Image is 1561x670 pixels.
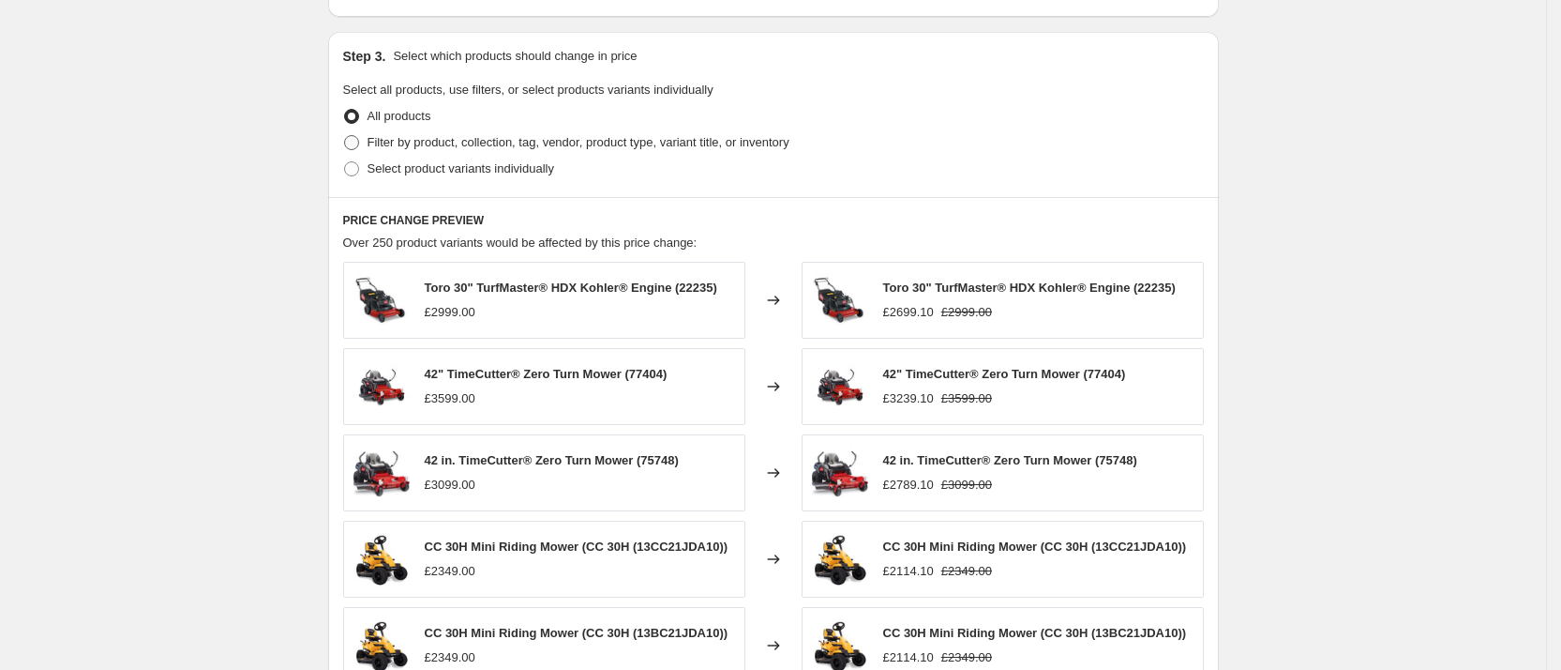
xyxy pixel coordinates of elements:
[941,648,992,667] strike: £2349.00
[883,476,934,495] div: £2789.10
[353,531,410,587] img: cub-cadet-cc30h-mini-riding-mower-cub-13bc21jda10-arco-lawn-equipment-349260_80x.jpg
[393,47,637,66] p: Select which products should change in price
[425,389,475,408] div: £3599.00
[425,540,728,554] span: CC 30H Mini Riding Mower (CC 30H (13CC21JDA10))
[425,367,668,381] span: 42" TimeCutter® Zero Turn Mower (77404)
[883,453,1137,467] span: 42 in. TimeCutter® Zero Turn Mower (75748)
[812,445,868,501] img: toro-42-in-timecutter-zero-turn-mower-75748-tor-75748-arco-lawn-equipment-459533_80x.jpg
[883,626,1187,640] span: CC 30H Mini Riding Mower (CC 30H (13BC21JDA10))
[368,109,431,123] span: All products
[425,648,475,667] div: £2349.00
[368,135,789,149] span: Filter by product, collection, tag, vendor, product type, variant title, or inventory
[425,476,475,495] div: £3099.00
[343,213,1204,228] h6: PRICE CHANGE PREVIEW
[368,161,554,175] span: Select product variants individually
[343,83,713,97] span: Select all products, use filters, or select products variants individually
[941,389,992,408] strike: £3599.00
[941,562,992,581] strike: £2349.00
[883,389,934,408] div: £3239.10
[883,281,1176,295] span: Toro 30" TurfMaster® HDX Kohler® Engine (22235)
[812,272,868,328] img: toro-30-turfmaster-hdx-kohler-engine-22235-tor-22235-arco-lawn-equipment-962553_80x.jpg
[343,236,698,250] span: Over 250 product variants would be affected by this price change:
[353,358,410,415] img: toro-42-timecutter-zero-turn-mower-77404-tor-77404-arco-lawn-equipment-346100_80x.jpg
[941,476,992,495] strike: £3099.00
[425,453,679,467] span: 42 in. TimeCutter® Zero Turn Mower (75748)
[343,47,386,66] h2: Step 3.
[883,303,934,322] div: £2699.10
[883,367,1126,381] span: 42" TimeCutter® Zero Turn Mower (77404)
[425,626,728,640] span: CC 30H Mini Riding Mower (CC 30H (13BC21JDA10))
[425,562,475,581] div: £2349.00
[883,562,934,581] div: £2114.10
[883,540,1187,554] span: CC 30H Mini Riding Mower (CC 30H (13CC21JDA10))
[883,648,934,667] div: £2114.10
[425,281,717,295] span: Toro 30" TurfMaster® HDX Kohler® Engine (22235)
[941,303,992,322] strike: £2999.00
[812,358,868,415] img: toro-42-timecutter-zero-turn-mower-77404-tor-77404-arco-lawn-equipment-346100_80x.jpg
[425,303,475,322] div: £2999.00
[353,445,410,501] img: toro-42-in-timecutter-zero-turn-mower-75748-tor-75748-arco-lawn-equipment-459533_80x.jpg
[353,272,410,328] img: toro-30-turfmaster-hdx-kohler-engine-22235-tor-22235-arco-lawn-equipment-962553_80x.jpg
[812,531,868,587] img: cub-cadet-cc30h-mini-riding-mower-cub-13bc21jda10-arco-lawn-equipment-349260_80x.jpg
